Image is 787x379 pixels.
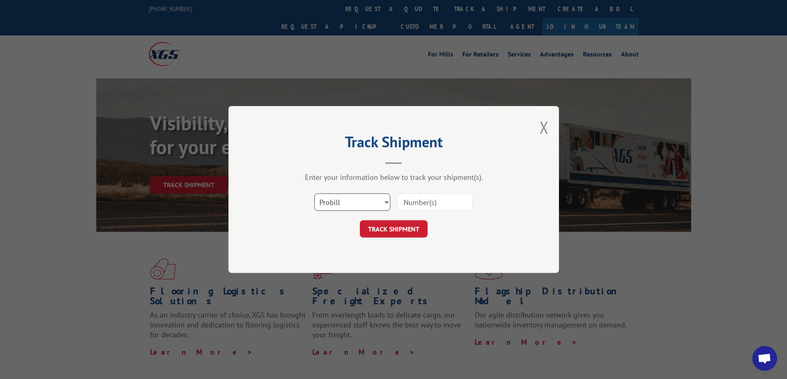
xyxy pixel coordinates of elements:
[397,193,473,211] input: Number(s)
[360,220,428,238] button: TRACK SHIPMENT
[270,136,518,152] h2: Track Shipment
[270,172,518,182] div: Enter your information below to track your shipment(s).
[540,116,549,138] button: Close modal
[752,346,777,371] div: Open chat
